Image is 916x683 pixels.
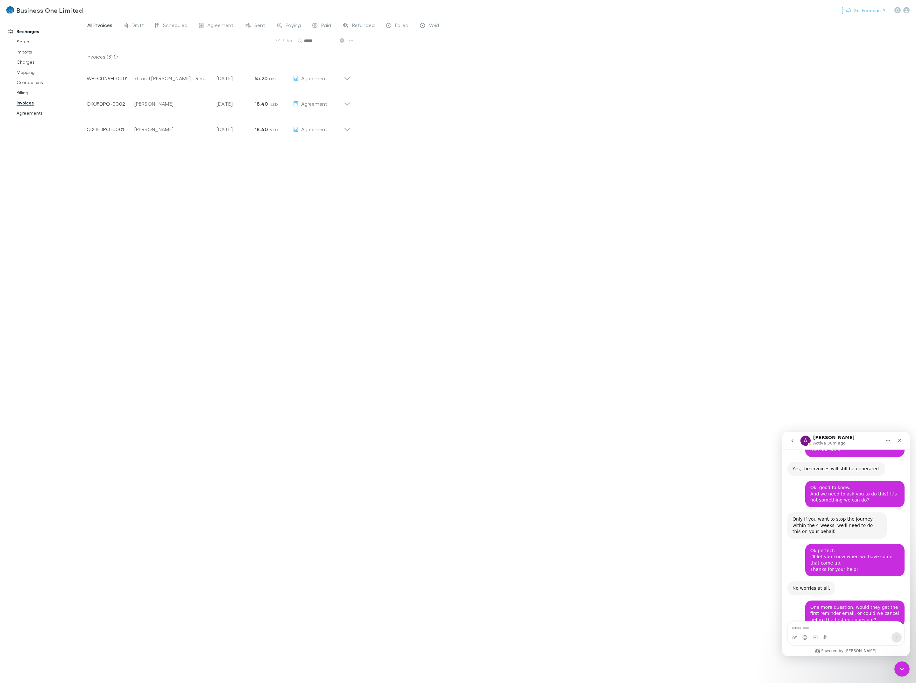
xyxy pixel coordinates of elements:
span: Scheduled [163,22,188,30]
p: [DATE] [217,125,255,133]
p: [DATE] [217,100,255,108]
span: Sent [254,22,265,30]
a: Billing [10,88,93,98]
a: Invoices [10,98,93,108]
h3: Business One Limited [17,6,83,14]
div: OIXJFDPO-0001[PERSON_NAME][DATE]18.40 NZDAgreement [82,114,356,139]
span: Agreement [301,126,327,132]
span: Paid [321,22,331,30]
a: Connections [10,77,93,88]
span: All invoices [87,22,112,30]
span: NZD [269,127,278,132]
p: OIXJFDPO-0002 [87,100,134,108]
a: Setup [10,37,93,47]
a: Agreements [10,108,93,118]
strong: 18.40 [255,126,268,132]
strong: 55.20 [255,75,268,82]
strong: 18.40 [255,101,268,107]
a: Recharges [1,26,93,37]
a: Charges [10,57,93,67]
span: Agreement [207,22,233,30]
div: WBEC0N5H-0001xCarol [PERSON_NAME] - Rechargly[DATE]55.20 NZDAgreement [82,63,356,89]
span: Void [429,22,439,30]
button: Filter [272,37,296,45]
span: NZD [269,102,278,107]
span: Paying [286,22,301,30]
a: Mapping [10,67,93,77]
button: Got Feedback? [842,7,889,14]
span: Failed [395,22,408,30]
div: OIXJFDPO-0002[PERSON_NAME][DATE]18.40 NZDAgreement [82,89,356,114]
span: Refunded [352,22,375,30]
span: NZD [269,76,278,81]
div: [PERSON_NAME] [134,125,210,133]
a: Business One Limited [3,3,87,18]
div: [PERSON_NAME] [134,100,210,108]
img: Business One Limited's Logo [6,6,14,14]
iframe: Intercom live chat [782,432,910,656]
span: Draft [131,22,144,30]
p: [DATE] [217,75,255,82]
a: Imports [10,47,93,57]
p: OIXJFDPO-0001 [87,125,134,133]
div: xCarol [PERSON_NAME] - Rechargly [134,75,210,82]
p: WBEC0N5H-0001 [87,75,134,82]
span: Agreement [301,101,327,107]
span: Agreement [301,75,327,81]
iframe: Intercom live chat [894,661,910,677]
